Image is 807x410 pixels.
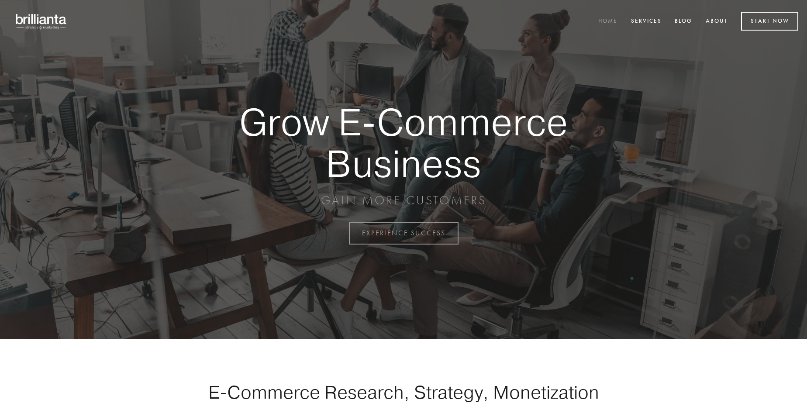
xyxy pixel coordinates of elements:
p: GAIN MORE CUSTOMERS [209,193,598,208]
a: About [700,14,734,29]
a: Blog [669,14,698,29]
a: EXPERIENCE SUCCESS [349,222,459,245]
img: brillianta - research, strategy, marketing [9,9,74,34]
a: Services [625,14,667,29]
h1: E-Commerce Research, Strategy, Monetization [181,381,626,403]
a: Home [593,14,623,29]
a: Start Now [741,12,798,31]
strong: Grow E-Commerce Business [209,101,598,184]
